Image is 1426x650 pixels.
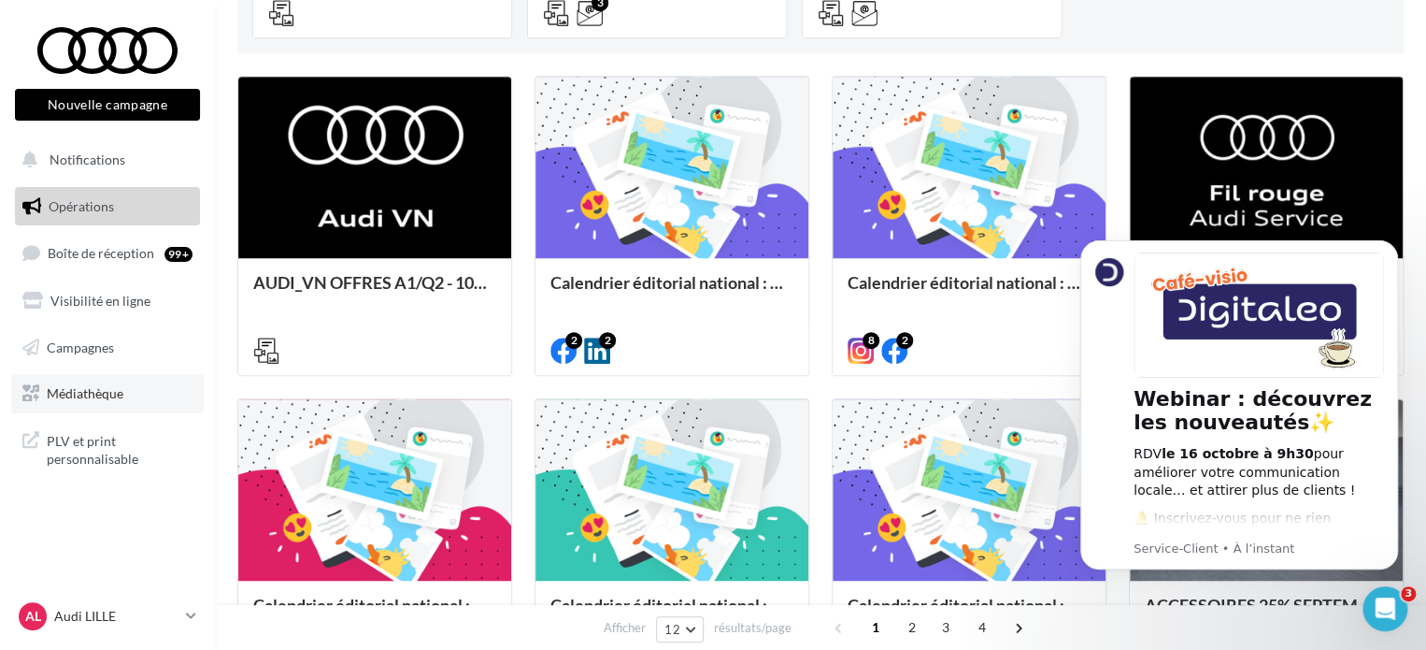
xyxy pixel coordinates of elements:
span: Médiathèque [47,385,123,401]
span: PLV et print personnalisable [47,428,193,469]
div: AUDI_VN OFFRES A1/Q2 - 10 au 31 octobre [253,273,496,311]
div: 8 [863,332,879,349]
a: Médiathèque [11,374,204,413]
span: 1 [861,613,891,643]
button: Nouvelle campagne [15,89,200,121]
div: Calendrier éditorial national : semaine du 08.09 au 14.09 [848,596,1091,633]
span: Notifications [50,152,125,167]
div: Calendrier éditorial national : semaine du 15.09 au 21.09 [550,596,793,633]
span: Boîte de réception [48,245,154,261]
span: 12 [664,622,680,637]
a: Visibilité en ligne [11,282,204,321]
a: PLV et print personnalisable [11,421,204,476]
div: 2 [565,332,582,349]
span: 2 [897,613,927,643]
a: Opérations [11,187,204,226]
p: Audi LILLE [54,607,178,626]
span: Visibilité en ligne [50,293,150,309]
div: 2 [599,332,616,349]
div: 99+ [164,247,193,262]
div: 2 [896,332,913,349]
span: résultats/page [714,619,791,637]
div: Calendrier éditorial national : semaine du 29.09 au 05.10 [848,273,1091,311]
span: Opérations [49,198,114,214]
span: 3 [931,613,961,643]
span: 3 [1401,586,1416,601]
iframe: Intercom live chat [1362,586,1407,631]
a: Campagnes [11,328,204,368]
span: Campagnes [47,339,114,354]
div: Calendrier éditorial national : semaine du 22.09 au 28.09 [253,596,496,633]
a: AL Audi LILLE [15,599,200,634]
button: 12 [656,616,704,643]
button: Notifications [11,140,196,180]
span: 4 [967,613,997,643]
span: Afficher [604,619,646,637]
div: Calendrier éditorial national : semaine du 06.10 au 12.10 [550,273,793,311]
span: AL [25,607,41,626]
a: Boîte de réception99+ [11,233,204,273]
iframe: Intercom notifications message [1052,217,1426,641]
